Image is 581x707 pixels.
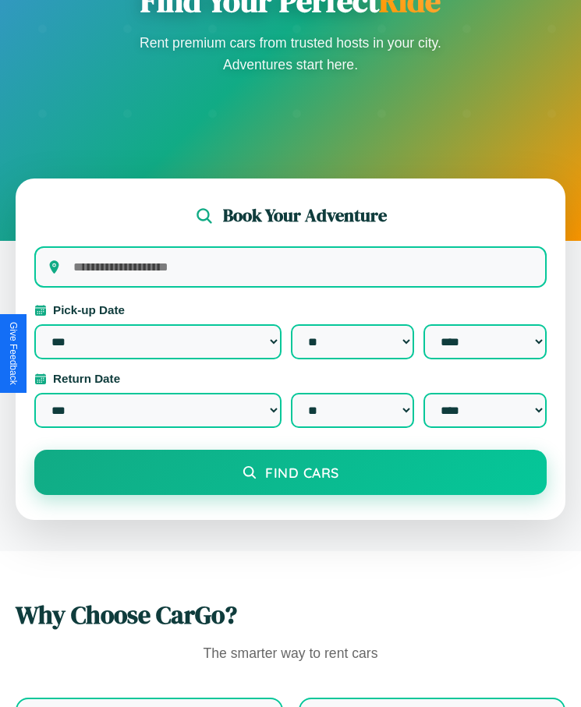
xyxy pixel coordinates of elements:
h2: Why Choose CarGo? [16,598,565,632]
label: Return Date [34,372,547,385]
div: Give Feedback [8,322,19,385]
p: Rent premium cars from trusted hosts in your city. Adventures start here. [135,32,447,76]
p: The smarter way to rent cars [16,642,565,666]
button: Find Cars [34,450,547,495]
h2: Book Your Adventure [223,203,387,228]
label: Pick-up Date [34,303,547,316]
